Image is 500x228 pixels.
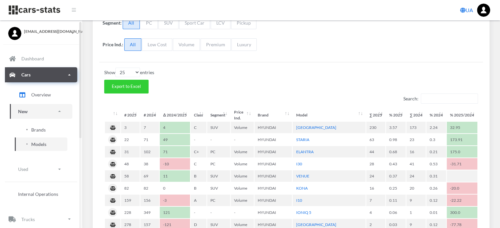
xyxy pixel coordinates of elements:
td: 32.95 [447,122,477,133]
td: 173 [406,122,426,133]
th: Δ&nbsp;2024/2025: activate to sort column ascending [160,109,190,121]
td: 0.26 [426,182,446,194]
td: 349 [140,207,159,218]
td: 102 [140,146,159,157]
span: Overview [31,91,51,98]
input: Search: [421,93,478,104]
td: SUV [207,122,230,133]
th: #&nbsp;2025 : activate to sort column ascending [121,109,140,121]
td: 71 [140,134,159,145]
a: [EMAIL_ADDRESS][DOMAIN_NAME] [8,27,74,34]
span: Low Cost [142,38,172,51]
td: 82 [140,182,159,194]
td: -3 [160,195,190,206]
td: -31.71 [447,158,477,170]
a: ELANTRA [296,149,313,154]
span: [EMAIL_ADDRESS][DOMAIN_NAME] [24,29,74,34]
th: %&nbsp;2024: activate to sort column ascending [426,109,446,121]
td: 0.06 [386,207,406,218]
td: PC [207,195,230,206]
th: Price Ind.: activate to sort column ascending [231,109,254,121]
td: 173.91 [447,134,477,145]
td: SUV [207,170,230,182]
td: Volume [231,182,254,194]
td: Volume [231,158,254,170]
td: 228 [121,207,140,218]
a: STARIA [296,137,309,142]
td: 7 [140,122,159,133]
td: 0.21 [426,146,446,157]
img: ... [477,4,490,17]
span: All [123,17,140,29]
span: Export to Excel [112,84,141,89]
td: 16 [406,146,426,157]
a: Overview [10,87,72,103]
td: 156 [140,195,159,206]
th: %&nbsp;2025: activate to sort column ascending [386,109,406,121]
a: Internal Operations [10,187,72,201]
th: Class: activate to sort column ascending [191,109,206,121]
td: - [191,134,206,145]
td: 24 [406,170,426,182]
a: New [10,104,72,119]
span: Sport Car [179,17,210,29]
td: 9 [406,195,426,206]
td: 300.0 [447,207,477,218]
a: I10 [296,198,302,203]
span: Luxury [231,38,257,51]
a: IONIQ 5 [296,210,311,215]
td: 0.43 [386,158,406,170]
td: HYUNDAI [254,170,292,182]
span: Premium [201,38,231,51]
td: HYUNDAI [254,207,292,218]
td: - [231,207,254,218]
td: B [191,170,206,182]
span: Brands [31,126,46,133]
td: Volume [231,170,254,182]
p: Dashboard [21,54,44,63]
span: All [124,38,141,51]
label: Price Ind.: [103,41,123,48]
td: 4 [366,207,386,218]
td: 22 [121,134,140,145]
td: 44 [366,146,386,157]
td: 69 [140,170,159,182]
td: Volume [231,146,254,157]
td: C+ [191,146,206,157]
button: Export to Excel [104,80,149,93]
td: Volume [231,195,254,206]
a: VENUE [296,174,309,178]
span: SUV [158,17,179,29]
a: I30 [296,161,302,166]
td: 3.57 [386,122,406,133]
td: 0.3 [426,134,446,145]
img: navbar brand [8,5,61,15]
p: New [18,107,28,115]
span: Models [31,141,46,148]
td: 0.25 [386,182,406,194]
a: Used [10,162,72,176]
p: Cars [21,71,31,79]
th: Model: activate to sort column ascending [293,109,365,121]
td: 2.24 [426,122,446,133]
a: Brands [15,123,67,136]
label: Search: [403,93,478,104]
label: Segment: [103,19,122,26]
td: 63 [366,134,386,145]
td: 23 [406,134,426,145]
td: 159 [121,195,140,206]
td: 1 [406,207,426,218]
span: Volume [173,38,200,51]
td: 0.01 [426,207,446,218]
td: 175.0 [447,146,477,157]
label: Show entries [104,68,154,77]
td: HYUNDAI [254,158,292,170]
td: 0.98 [386,134,406,145]
td: 24 [366,170,386,182]
td: HYUNDAI [254,146,292,157]
td: 49 [160,134,190,145]
td: 11 [160,170,190,182]
a: Dashboard [5,51,77,66]
th: %&nbsp;2025/2024: activate to sort column ascending [447,109,477,121]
